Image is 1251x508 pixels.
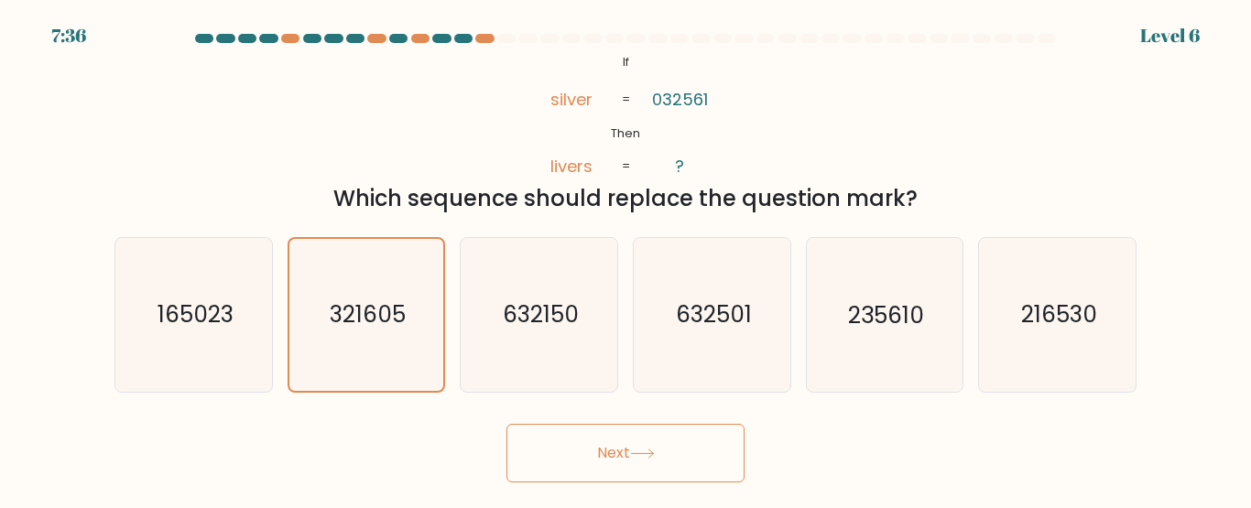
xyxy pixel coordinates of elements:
[125,182,1126,215] div: Which sequence should replace the question mark?
[521,50,731,179] svg: @import url('[URL][DOMAIN_NAME]);
[611,126,640,142] tspan: Then
[157,298,233,330] text: 165023
[622,92,630,107] tspan: =
[1021,298,1097,330] text: 216530
[51,22,86,49] div: 7:36
[622,159,630,175] tspan: =
[503,298,579,330] text: 632150
[506,424,745,482] button: Next
[848,298,924,330] text: 235610
[330,298,406,330] text: 321605
[1140,22,1200,49] div: Level 6
[652,88,708,111] tspan: 032561
[675,298,751,330] text: 632501
[675,155,684,178] tspan: ?
[623,54,629,70] tspan: If
[550,155,593,178] tspan: livers
[550,88,593,111] tspan: silver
